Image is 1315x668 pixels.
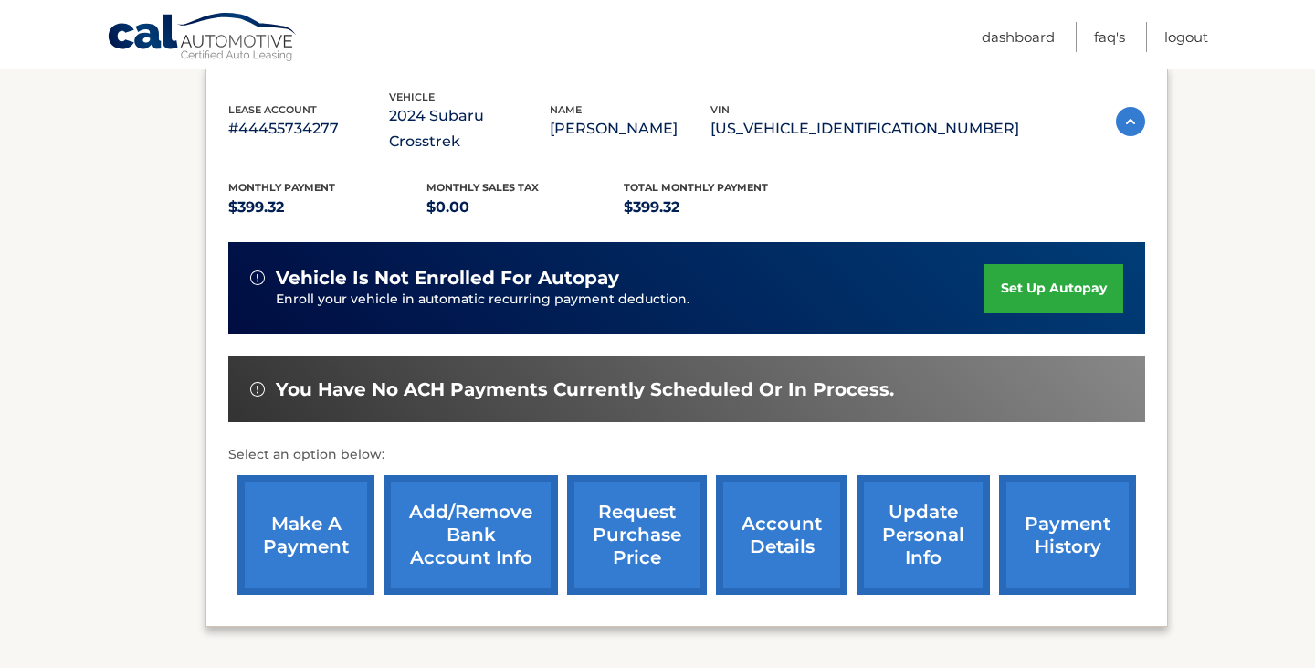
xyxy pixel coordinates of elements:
[276,378,894,401] span: You have no ACH payments currently scheduled or in process.
[228,444,1145,466] p: Select an option below:
[228,116,389,142] p: #44455734277
[999,475,1136,595] a: payment history
[384,475,558,595] a: Add/Remove bank account info
[1094,22,1125,52] a: FAQ's
[624,195,822,220] p: $399.32
[276,267,619,290] span: vehicle is not enrolled for autopay
[237,475,374,595] a: make a payment
[389,103,550,154] p: 2024 Subaru Crosstrek
[567,475,707,595] a: request purchase price
[250,270,265,285] img: alert-white.svg
[228,103,317,116] span: lease account
[228,195,426,220] p: $399.32
[982,22,1055,52] a: Dashboard
[1116,107,1145,136] img: accordion-active.svg
[550,103,582,116] span: name
[710,116,1019,142] p: [US_VEHICLE_IDENTIFICATION_NUMBER]
[250,382,265,397] img: alert-white.svg
[426,181,539,194] span: Monthly sales Tax
[107,12,299,65] a: Cal Automotive
[426,195,625,220] p: $0.00
[550,116,710,142] p: [PERSON_NAME]
[624,181,768,194] span: Total Monthly Payment
[984,264,1123,313] a: set up autopay
[1164,22,1208,52] a: Logout
[389,90,435,103] span: vehicle
[710,103,730,116] span: vin
[276,290,984,310] p: Enroll your vehicle in automatic recurring payment deduction.
[716,475,847,595] a: account details
[228,181,335,194] span: Monthly Payment
[857,475,990,595] a: update personal info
